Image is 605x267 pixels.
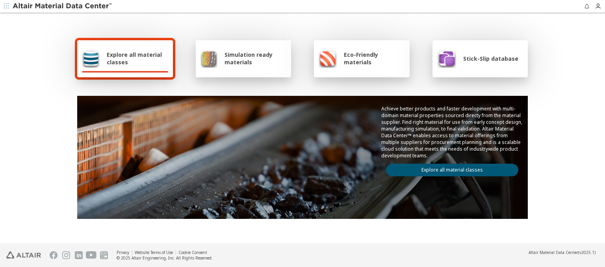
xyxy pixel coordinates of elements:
[6,252,41,259] img: Altair Engineering
[135,250,173,255] a: Website Terms of Use
[117,250,129,255] a: Privacy
[437,49,456,68] img: Stick-Slip database
[13,2,113,10] img: Altair Material Data Center
[82,49,100,68] img: Explore all material classes
[386,164,518,176] a: Explore all material classes
[463,55,518,62] span: Stick-Slip database
[200,49,217,68] img: Simulation ready materials
[117,255,213,261] div: © 2025 Altair Engineering, Inc. All Rights Reserved.
[107,51,168,66] span: Explore all material classes
[319,49,337,68] img: Eco-Friendly materials
[344,51,405,66] span: Eco-Friendly materials
[529,250,578,255] span: Altair Material Data Center
[178,250,207,255] a: Cookie Consent
[529,250,596,255] div: (v2025.1)
[225,51,286,66] span: Simulation ready materials
[381,105,523,159] p: Achieve better products and faster development with multi-domain material properties sourced dire...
